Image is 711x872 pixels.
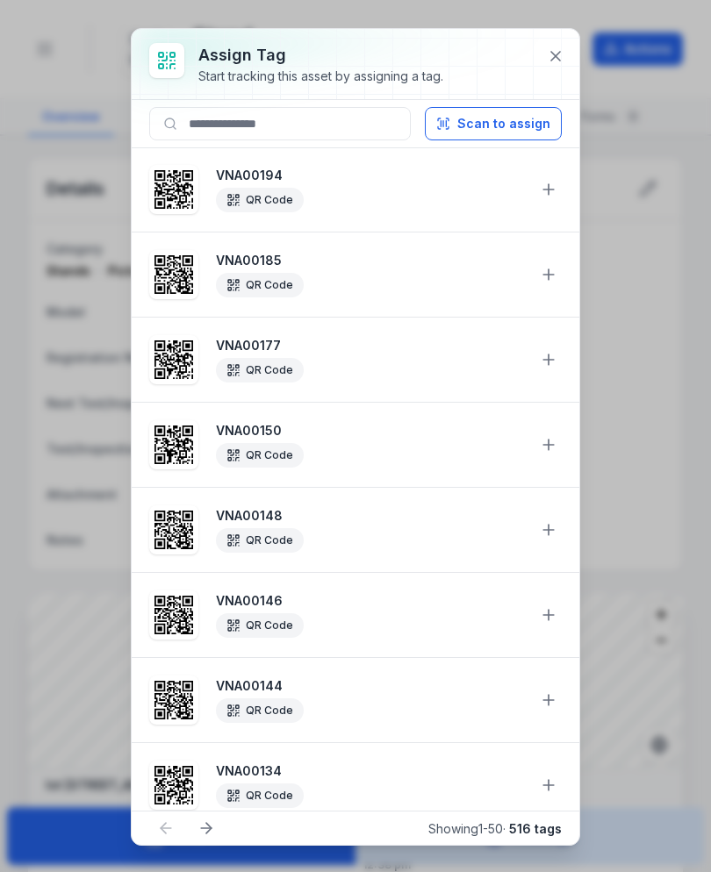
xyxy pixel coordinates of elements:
strong: VNA00148 [216,507,525,525]
div: QR Code [216,528,304,553]
strong: VNA00144 [216,677,525,695]
strong: 516 tags [509,821,562,836]
button: Scan to assign [425,107,562,140]
div: QR Code [216,783,304,808]
div: QR Code [216,358,304,382]
strong: VNA00150 [216,422,525,440]
div: QR Code [216,188,304,212]
div: QR Code [216,698,304,723]
strong: VNA00194 [216,167,525,184]
strong: VNA00146 [216,592,525,610]
strong: VNA00177 [216,337,525,354]
strong: VNA00134 [216,762,525,780]
div: QR Code [216,613,304,638]
h3: Assign tag [198,43,443,68]
div: QR Code [216,443,304,468]
div: QR Code [216,273,304,297]
span: Showing 1 - 50 · [428,821,562,836]
div: Start tracking this asset by assigning a tag. [198,68,443,85]
strong: VNA00185 [216,252,525,269]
